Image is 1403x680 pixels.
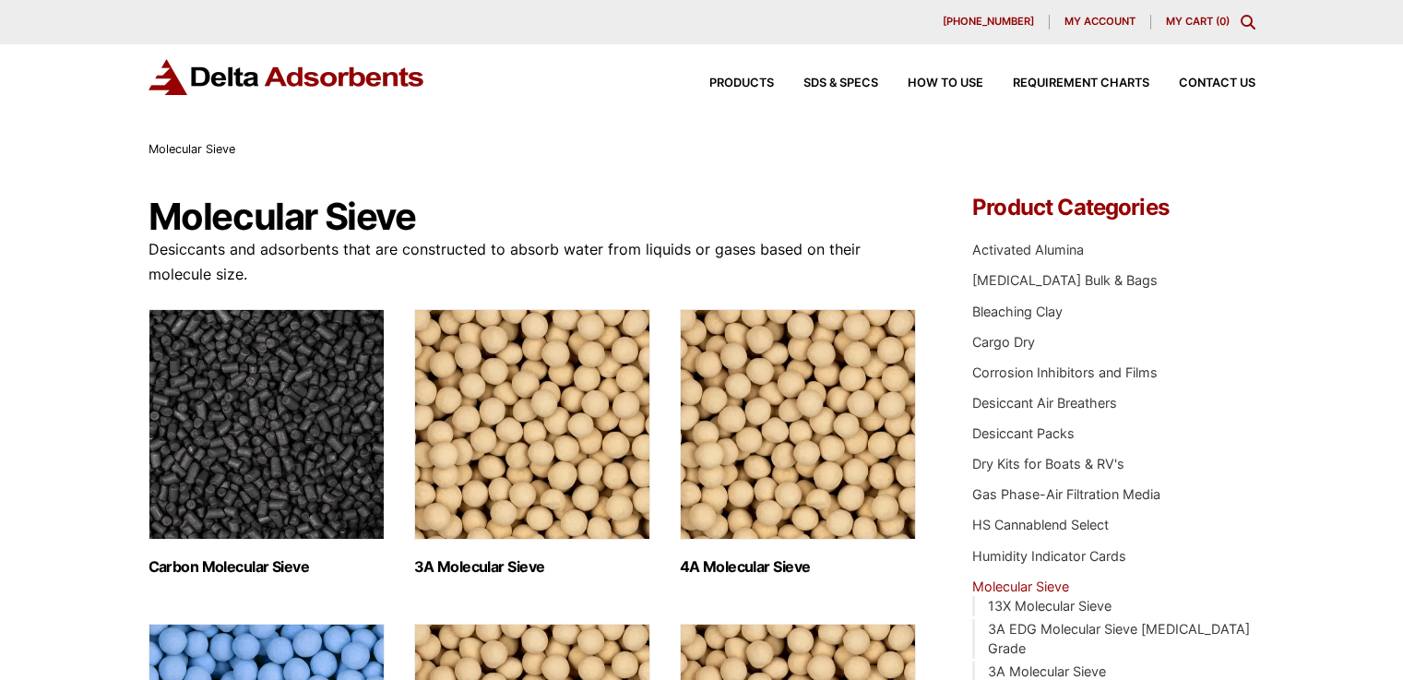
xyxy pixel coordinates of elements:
[1013,78,1149,89] span: Requirement Charts
[1149,78,1255,89] a: Contact Us
[1050,15,1151,30] a: My account
[149,237,918,287] p: Desiccants and adsorbents that are constructed to absorb water from liquids or gases based on the...
[680,309,916,540] img: 4A Molecular Sieve
[680,558,916,576] h2: 4A Molecular Sieve
[972,579,1069,594] a: Molecular Sieve
[972,425,1075,441] a: Desiccant Packs
[972,334,1035,350] a: Cargo Dry
[972,364,1158,380] a: Corrosion Inhibitors and Films
[414,309,650,576] a: Visit product category 3A Molecular Sieve
[1219,15,1226,28] span: 0
[149,142,235,156] span: Molecular Sieve
[972,197,1254,219] h4: Product Categories
[414,558,650,576] h2: 3A Molecular Sieve
[1064,17,1135,27] span: My account
[988,621,1250,657] a: 3A EDG Molecular Sieve [MEDICAL_DATA] Grade
[680,78,774,89] a: Products
[149,309,385,576] a: Visit product category Carbon Molecular Sieve
[149,558,385,576] h2: Carbon Molecular Sieve
[908,78,983,89] span: How to Use
[149,59,425,95] img: Delta Adsorbents
[988,663,1106,679] a: 3A Molecular Sieve
[972,456,1124,471] a: Dry Kits for Boats & RV's
[972,395,1117,411] a: Desiccant Air Breathers
[972,548,1126,564] a: Humidity Indicator Cards
[1166,15,1230,28] a: My Cart (0)
[149,197,918,237] h1: Molecular Sieve
[878,78,983,89] a: How to Use
[983,78,1149,89] a: Requirement Charts
[803,78,878,89] span: SDS & SPECS
[988,598,1112,614] a: 13X Molecular Sieve
[972,272,1158,288] a: [MEDICAL_DATA] Bulk & Bags
[149,309,385,540] img: Carbon Molecular Sieve
[928,15,1050,30] a: [PHONE_NUMBER]
[1179,78,1255,89] span: Contact Us
[680,309,916,576] a: Visit product category 4A Molecular Sieve
[972,304,1063,319] a: Bleaching Clay
[972,242,1084,257] a: Activated Alumina
[774,78,878,89] a: SDS & SPECS
[709,78,774,89] span: Products
[943,17,1034,27] span: [PHONE_NUMBER]
[972,486,1160,502] a: Gas Phase-Air Filtration Media
[972,517,1109,532] a: HS Cannablend Select
[414,309,650,540] img: 3A Molecular Sieve
[1241,15,1255,30] div: Toggle Modal Content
